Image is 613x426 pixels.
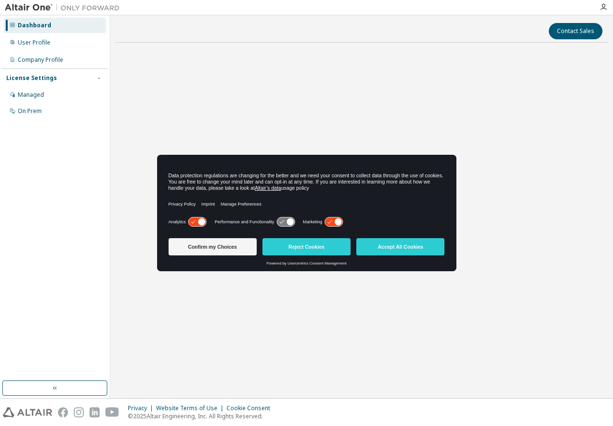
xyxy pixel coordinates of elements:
div: Company Profile [18,56,63,64]
div: User Profile [18,39,50,46]
div: Privacy [128,404,156,412]
img: youtube.svg [105,407,119,417]
div: Managed [18,91,44,99]
div: Cookie Consent [227,404,276,412]
img: altair_logo.svg [3,407,52,417]
img: instagram.svg [74,407,84,417]
p: © 2025 Altair Engineering, Inc. All Rights Reserved. [128,412,276,420]
img: Altair One [5,3,125,12]
div: License Settings [6,74,57,82]
img: linkedin.svg [90,407,100,417]
img: facebook.svg [58,407,68,417]
div: Website Terms of Use [156,404,227,412]
button: Contact Sales [549,23,602,39]
div: Dashboard [18,22,51,29]
div: On Prem [18,107,42,115]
